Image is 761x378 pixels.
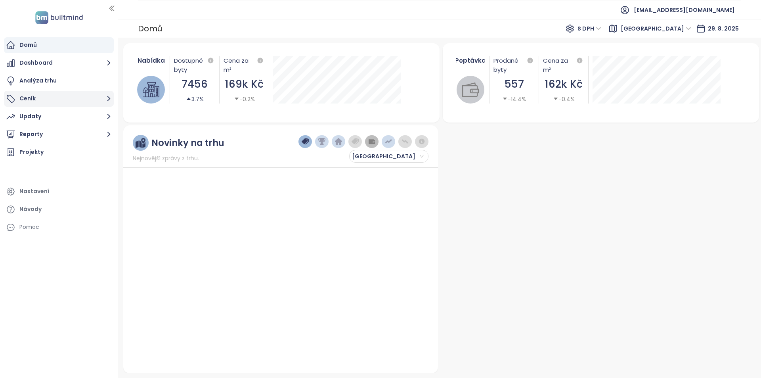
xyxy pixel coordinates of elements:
[33,10,85,26] img: logo
[621,23,691,35] span: Praha
[553,96,558,102] span: caret-down
[302,138,309,145] img: price-tag-dark-blue.png
[352,150,424,162] span: Praha
[4,127,114,142] button: Reporty
[543,56,584,74] div: Cena za m²
[186,96,191,102] span: caret-up
[418,138,425,145] img: information-circle.png
[19,147,44,157] div: Projekty
[385,138,392,145] img: price-increases.png
[234,95,255,104] div: -0.2%
[335,138,342,145] img: home-dark-blue.png
[151,138,224,148] div: Novinky na trhu
[19,186,49,196] div: Nastavení
[577,23,601,35] span: S DPH
[4,201,114,217] a: Návody
[186,95,204,104] div: 3.7%
[553,95,575,104] div: -0.4%
[224,56,255,74] div: Cena za m²
[4,73,114,89] a: Analýza trhu
[19,76,57,86] div: Analýza trhu
[456,56,486,65] div: Poptávka
[543,76,584,92] div: 162k Kč
[133,154,199,163] span: Nejnovější zprávy z trhu.
[352,138,359,145] img: price-tag-grey.png
[4,55,114,71] button: Dashboard
[368,138,375,145] img: wallet-dark-grey.png
[4,144,114,160] a: Projekty
[493,76,535,92] div: 557
[138,21,162,36] div: Domů
[136,138,145,148] img: ruler
[4,37,114,53] a: Domů
[224,76,265,92] div: 169k Kč
[493,56,535,74] div: Prodané byty
[137,56,166,65] div: Nabídka
[19,111,41,121] div: Updaty
[708,25,739,33] span: 29. 8. 2025
[143,81,159,98] img: house
[19,204,42,214] div: Návody
[4,109,114,125] button: Updaty
[19,40,37,50] div: Domů
[4,219,114,235] div: Pomoc
[234,96,239,102] span: caret-down
[502,96,508,102] span: caret-down
[502,95,526,104] div: -14.4%
[4,91,114,107] button: Ceník
[634,0,735,19] span: [EMAIL_ADDRESS][DOMAIN_NAME]
[462,81,479,98] img: wallet
[174,56,215,74] div: Dostupné byty
[318,138,325,145] img: trophy-dark-blue.png
[174,76,215,92] div: 7456
[4,184,114,200] a: Nastavení
[402,138,409,145] img: price-decreases.png
[19,222,39,232] div: Pomoc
